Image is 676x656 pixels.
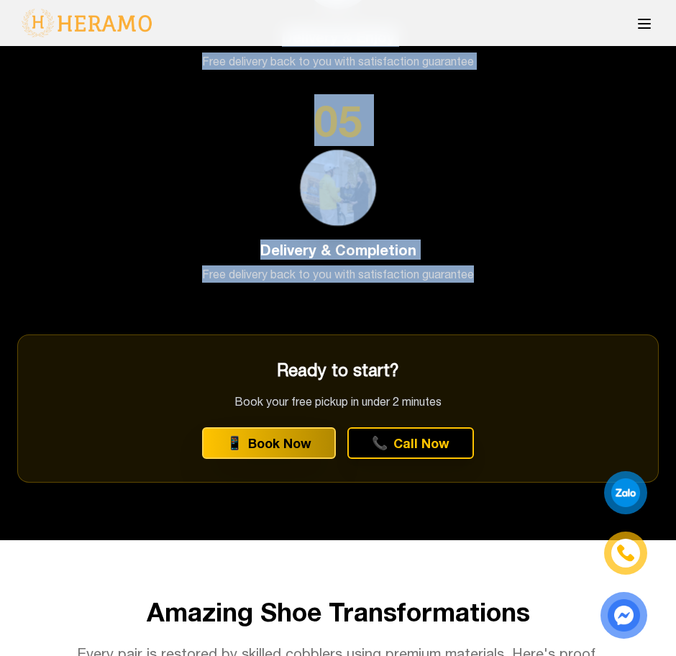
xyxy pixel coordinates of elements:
div: 05 [17,99,659,142]
img: process.completion.title [300,150,376,226]
button: phone Book Now [202,427,336,459]
img: logo-with-text.png [17,8,156,38]
img: phone-icon [618,545,634,561]
p: Free delivery back to you with satisfaction guarantee [17,53,659,70]
h3: Ready to start? [41,358,635,381]
span: phone [227,433,242,453]
a: phone-icon [606,534,645,573]
button: phone Call Now [347,427,474,459]
h2: Amazing Shoe Transformations [17,598,659,627]
h3: Delivery & Completion [17,240,659,260]
p: Free delivery back to you with satisfaction guarantee [17,265,659,283]
span: phone [372,433,388,453]
p: Book your free pickup in under 2 minutes [41,393,635,410]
